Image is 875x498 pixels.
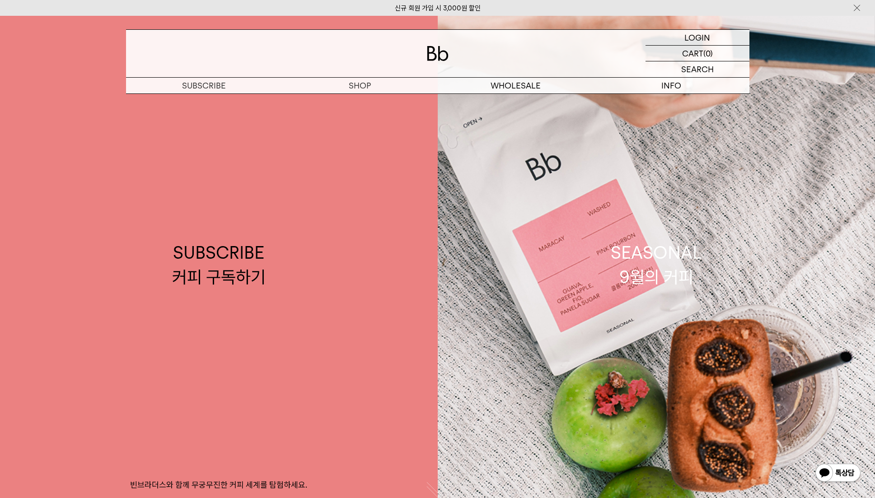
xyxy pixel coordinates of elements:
a: LOGIN [646,30,749,46]
p: (0) [703,46,713,61]
div: SUBSCRIBE 커피 구독하기 [172,241,266,289]
div: SEASONAL 9월의 커피 [611,241,702,289]
a: SUBSCRIBE [126,78,282,93]
p: SEARCH [681,61,714,77]
img: 로고 [427,46,449,61]
p: CART [682,46,703,61]
img: 카카오톡 채널 1:1 채팅 버튼 [814,463,861,484]
p: INFO [594,78,749,93]
p: WHOLESALE [438,78,594,93]
p: LOGIN [684,30,710,45]
a: CART (0) [646,46,749,61]
a: 신규 회원 가입 시 3,000원 할인 [395,4,481,12]
a: SHOP [282,78,438,93]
